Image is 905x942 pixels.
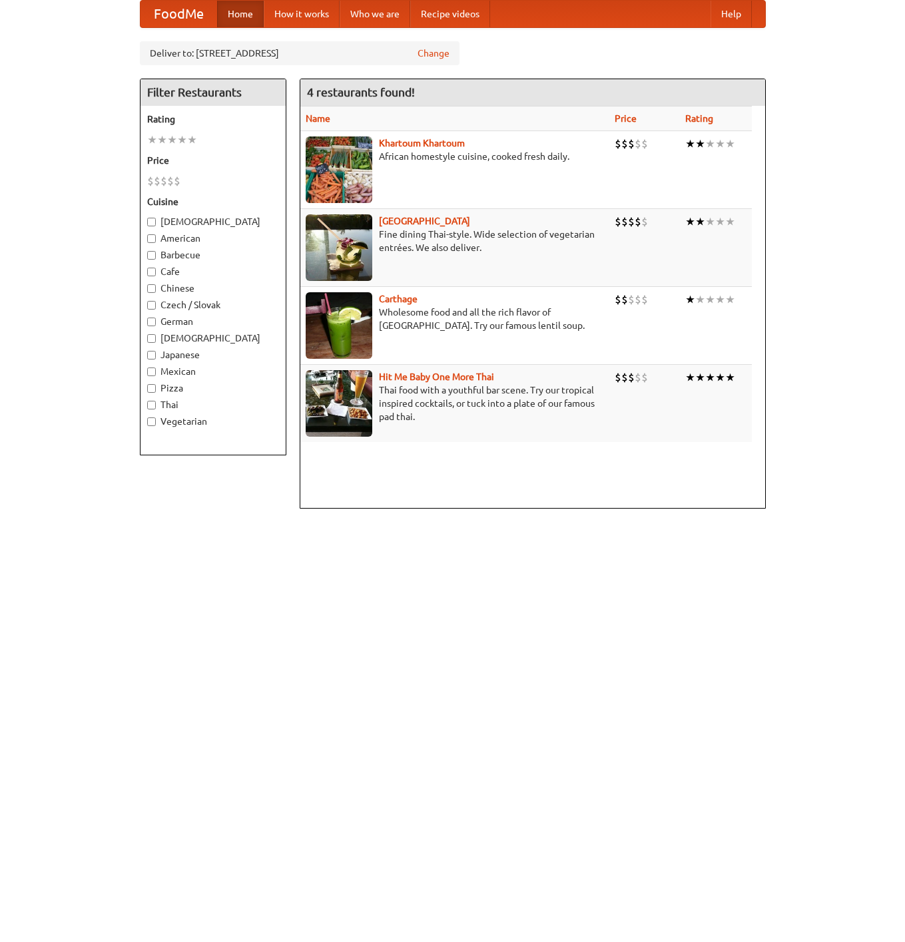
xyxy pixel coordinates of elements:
[695,214,705,229] li: ★
[147,265,279,278] label: Cafe
[147,415,279,428] label: Vegetarian
[635,292,641,307] li: $
[174,174,180,188] li: $
[306,150,604,163] p: African homestyle cuisine, cooked fresh daily.
[154,174,160,188] li: $
[615,292,621,307] li: $
[621,136,628,151] li: $
[340,1,410,27] a: Who we are
[141,1,217,27] a: FoodMe
[725,214,735,229] li: ★
[641,292,648,307] li: $
[711,1,752,27] a: Help
[628,370,635,385] li: $
[147,334,156,343] input: [DEMOGRAPHIC_DATA]
[147,248,279,262] label: Barbecue
[147,215,279,228] label: [DEMOGRAPHIC_DATA]
[628,292,635,307] li: $
[147,417,156,426] input: Vegetarian
[628,136,635,151] li: $
[695,370,705,385] li: ★
[147,351,156,359] input: Japanese
[306,214,372,281] img: satay.jpg
[147,384,156,393] input: Pizza
[147,232,279,245] label: American
[177,132,187,147] li: ★
[147,195,279,208] h5: Cuisine
[715,214,725,229] li: ★
[685,136,695,151] li: ★
[641,136,648,151] li: $
[217,1,264,27] a: Home
[147,298,279,312] label: Czech / Slovak
[705,214,715,229] li: ★
[167,174,174,188] li: $
[725,370,735,385] li: ★
[306,292,372,359] img: carthage.jpg
[147,367,156,376] input: Mexican
[379,138,465,148] a: Khartoum Khartoum
[147,301,156,310] input: Czech / Slovak
[147,218,156,226] input: [DEMOGRAPHIC_DATA]
[187,132,197,147] li: ★
[379,371,494,382] a: Hit Me Baby One More Thai
[157,132,167,147] li: ★
[147,154,279,167] h5: Price
[141,79,286,106] h4: Filter Restaurants
[615,370,621,385] li: $
[147,132,157,147] li: ★
[715,136,725,151] li: ★
[379,216,470,226] a: [GEOGRAPHIC_DATA]
[147,401,156,409] input: Thai
[641,214,648,229] li: $
[715,370,725,385] li: ★
[685,214,695,229] li: ★
[147,381,279,395] label: Pizza
[635,370,641,385] li: $
[705,292,715,307] li: ★
[147,284,156,293] input: Chinese
[306,370,372,437] img: babythai.jpg
[147,113,279,126] h5: Rating
[621,370,628,385] li: $
[635,136,641,151] li: $
[685,370,695,385] li: ★
[685,292,695,307] li: ★
[615,113,637,124] a: Price
[715,292,725,307] li: ★
[379,294,418,304] a: Carthage
[147,268,156,276] input: Cafe
[147,315,279,328] label: German
[147,398,279,411] label: Thai
[140,41,459,65] div: Deliver to: [STREET_ADDRESS]
[306,136,372,203] img: khartoum.jpg
[705,370,715,385] li: ★
[615,136,621,151] li: $
[695,292,705,307] li: ★
[725,292,735,307] li: ★
[621,214,628,229] li: $
[147,234,156,243] input: American
[685,113,713,124] a: Rating
[160,174,167,188] li: $
[306,306,604,332] p: Wholesome food and all the rich flavor of [GEOGRAPHIC_DATA]. Try our famous lentil soup.
[147,282,279,295] label: Chinese
[628,214,635,229] li: $
[147,365,279,378] label: Mexican
[306,383,604,423] p: Thai food with a youthful bar scene. Try our tropical inspired cocktails, or tuck into a plate of...
[147,318,156,326] input: German
[147,174,154,188] li: $
[615,214,621,229] li: $
[147,332,279,345] label: [DEMOGRAPHIC_DATA]
[306,228,604,254] p: Fine dining Thai-style. Wide selection of vegetarian entrées. We also deliver.
[621,292,628,307] li: $
[167,132,177,147] li: ★
[264,1,340,27] a: How it works
[641,370,648,385] li: $
[306,113,330,124] a: Name
[410,1,490,27] a: Recipe videos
